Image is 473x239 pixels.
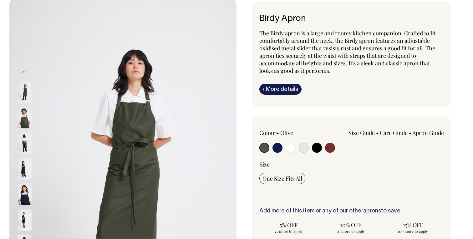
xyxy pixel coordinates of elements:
span: 50 more to apply [325,229,377,234]
div: Colour [259,129,333,137]
a: aprons [363,208,381,214]
label: Olive [280,129,293,137]
img: olive [18,107,32,128]
span: The Birdy apron is a large and roomy kitchen companion. Crafted to fit comfortably around the nec... [259,29,436,74]
span: • [277,129,279,137]
img: dark-navy [18,209,32,231]
span: 5% OFF [262,221,315,229]
span: i [263,86,264,92]
h1: Birdy Apron [259,14,444,24]
h6: Add more of this item or any of our other to save [259,208,444,214]
button: Previous [20,65,29,79]
a: Apron Guide [412,129,444,137]
input: 15% OFF 100 more to apply [384,219,442,236]
input: 5% OFF 25 more to apply [259,219,318,236]
span: 10% OFF [325,221,377,229]
img: olive [18,81,32,103]
a: iMore details [259,84,302,95]
input: 10% OFF 50 more to apply [322,219,380,236]
a: Care Guide [380,129,408,137]
div: Size [259,161,444,168]
span: 15% OFF [387,221,439,229]
span: 25 more to apply [262,229,315,234]
img: dark-navy [18,183,32,205]
input: One Size Fits All [259,173,305,184]
img: olive [18,132,32,154]
span: • [376,129,379,137]
span: 100 more to apply [387,229,439,234]
a: Size Guide [348,129,375,137]
img: dark-navy [18,158,32,180]
span: • [409,129,411,137]
span: One Size Fits All [262,175,302,182]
